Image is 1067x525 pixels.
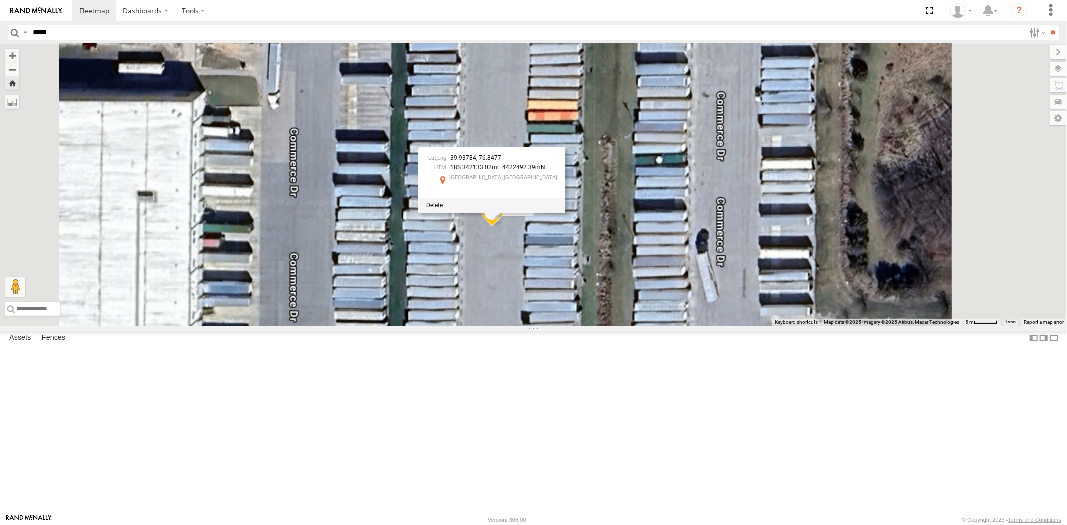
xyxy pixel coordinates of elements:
[5,49,19,62] button: Zoom in
[477,155,501,162] span: -76.8477
[488,517,526,523] div: Version: 306.00
[10,7,62,14] img: rand-logo.svg
[1024,319,1064,325] a: Report a map error
[1050,111,1067,125] label: Map Settings
[775,319,818,326] button: Keyboard shortcuts
[426,165,557,171] div: 18S 342133.02mE 4422492.39mN
[965,319,974,325] span: 5 m
[1026,25,1047,40] label: Search Filter Options
[1011,3,1027,19] i: ?
[5,76,19,90] button: Zoom Home
[449,175,557,181] div: [GEOGRAPHIC_DATA],[GEOGRAPHIC_DATA]
[1008,517,1061,523] a: Terms and Conditions
[5,95,19,109] label: Measure
[1039,331,1049,345] label: Dock Summary Table to the Right
[37,331,70,345] label: Fences
[5,277,25,297] button: Drag Pegman onto the map to open Street View
[426,202,443,209] label: Delete Marker
[6,515,52,525] a: Visit our Website
[1049,331,1059,345] label: Hide Summary Table
[5,62,19,76] button: Zoom out
[4,331,36,345] label: Assets
[962,319,1001,326] button: Map Scale: 5 m per 44 pixels
[426,155,557,162] div: ,
[962,517,1061,523] div: © Copyright 2025 -
[450,155,476,162] span: 39.93784
[1029,331,1039,345] label: Dock Summary Table to the Left
[1006,320,1016,324] a: Terms (opens in new tab)
[21,25,29,40] label: Search Query
[947,3,976,18] div: Sardor Khadjimedov
[824,319,959,325] span: Map data ©2025 Imagery ©2025 Airbus, Maxar Technologies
